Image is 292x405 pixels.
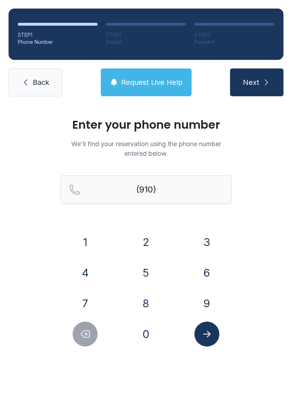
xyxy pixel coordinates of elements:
span: Back [33,77,49,87]
div: STEP 1 [18,31,98,39]
input: Reservation phone number [61,175,231,204]
button: 0 [134,322,158,347]
button: 5 [134,260,158,285]
button: 9 [194,291,219,316]
button: 8 [134,291,158,316]
div: Payment [194,39,274,46]
span: Request Live Help [121,77,183,87]
span: Next [243,77,259,87]
button: 7 [73,291,98,316]
p: We'll find your reservation using the phone number entered below. [61,139,231,158]
h1: Enter your phone number [61,119,231,130]
button: Submit lookup form [194,322,219,347]
button: Delete number [73,322,98,347]
button: 6 [194,260,219,285]
button: 3 [194,230,219,255]
div: Details [106,39,186,46]
div: STEP 3 [194,31,274,39]
button: 4 [73,260,98,285]
button: 1 [73,230,98,255]
div: STEP 2 [106,31,186,39]
button: 2 [134,230,158,255]
div: Phone Number [18,39,98,46]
